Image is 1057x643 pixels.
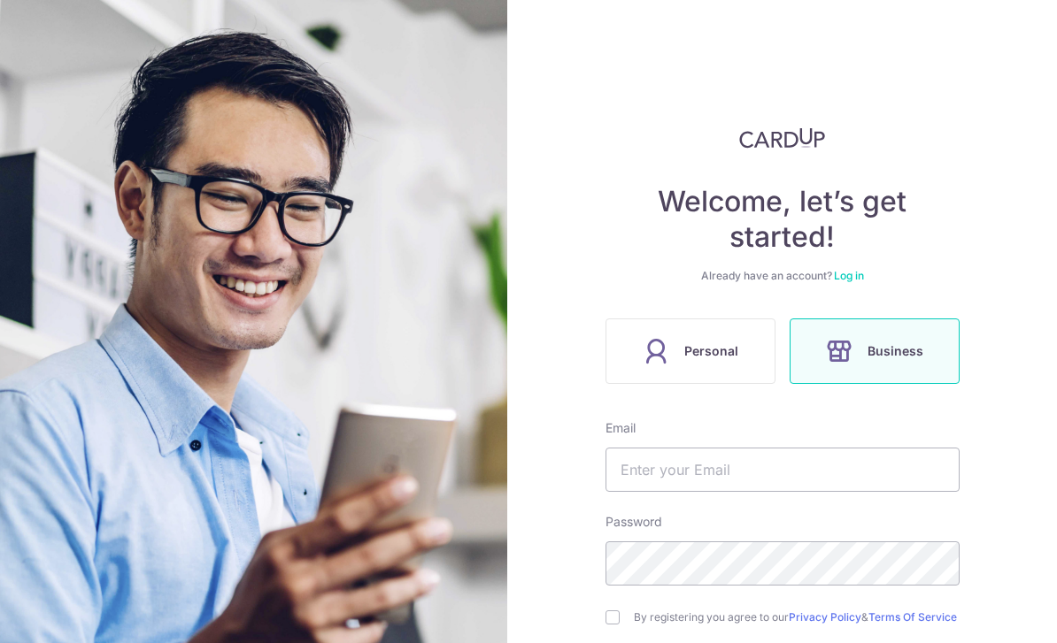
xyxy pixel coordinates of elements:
[868,341,923,362] span: Business
[606,269,960,283] div: Already have an account?
[606,513,662,531] label: Password
[783,318,967,384] a: Business
[834,269,864,282] a: Log in
[606,448,960,492] input: Enter your Email
[606,184,960,255] h4: Welcome, let’s get started!
[606,419,636,437] label: Email
[684,341,738,362] span: Personal
[598,318,783,384] a: Personal
[868,610,957,624] a: Terms Of Service
[739,127,826,149] img: CardUp Logo
[634,610,960,624] label: By registering you agree to our &
[789,610,861,624] a: Privacy Policy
